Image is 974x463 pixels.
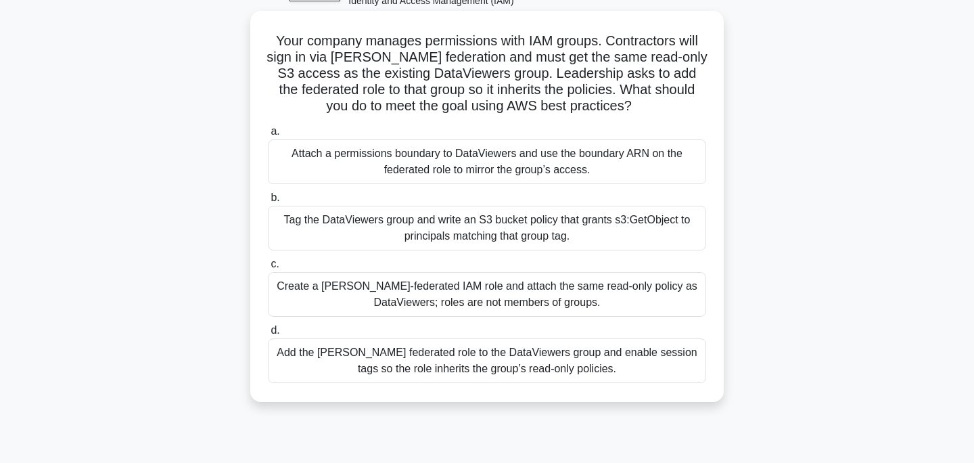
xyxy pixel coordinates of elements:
[271,324,279,336] span: d.
[271,258,279,269] span: c.
[268,338,706,383] div: Add the [PERSON_NAME] federated role to the DataViewers group and enable session tags so the role...
[268,206,706,250] div: Tag the DataViewers group and write an S3 bucket policy that grants s3:GetObject to principals ma...
[271,125,279,137] span: a.
[268,139,706,184] div: Attach a permissions boundary to DataViewers and use the boundary ARN on the federated role to mi...
[266,32,708,115] h5: Your company manages permissions with IAM groups. Contractors will sign in via [PERSON_NAME] fede...
[268,272,706,317] div: Create a [PERSON_NAME]-federated IAM role and attach the same read-only policy as DataViewers; ro...
[271,192,279,203] span: b.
